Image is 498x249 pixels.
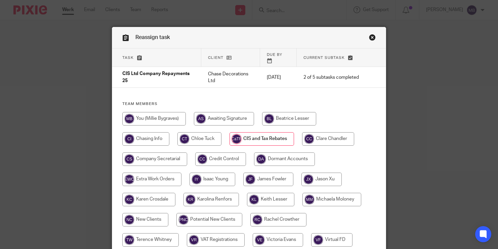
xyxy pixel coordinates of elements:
h4: Team members [122,101,375,107]
span: Due by [267,53,282,57]
span: Current subtask [303,56,345,60]
span: Task [122,56,134,60]
td: 2 of 5 subtasks completed [297,67,366,88]
span: CIS Ltd Company Repayments 25 [122,72,190,83]
span: Reassign task [135,35,170,40]
span: Client [208,56,223,60]
p: [DATE] [267,74,290,81]
a: Close this dialog window [369,34,376,43]
p: Chase Decorations Ltd [208,71,253,84]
